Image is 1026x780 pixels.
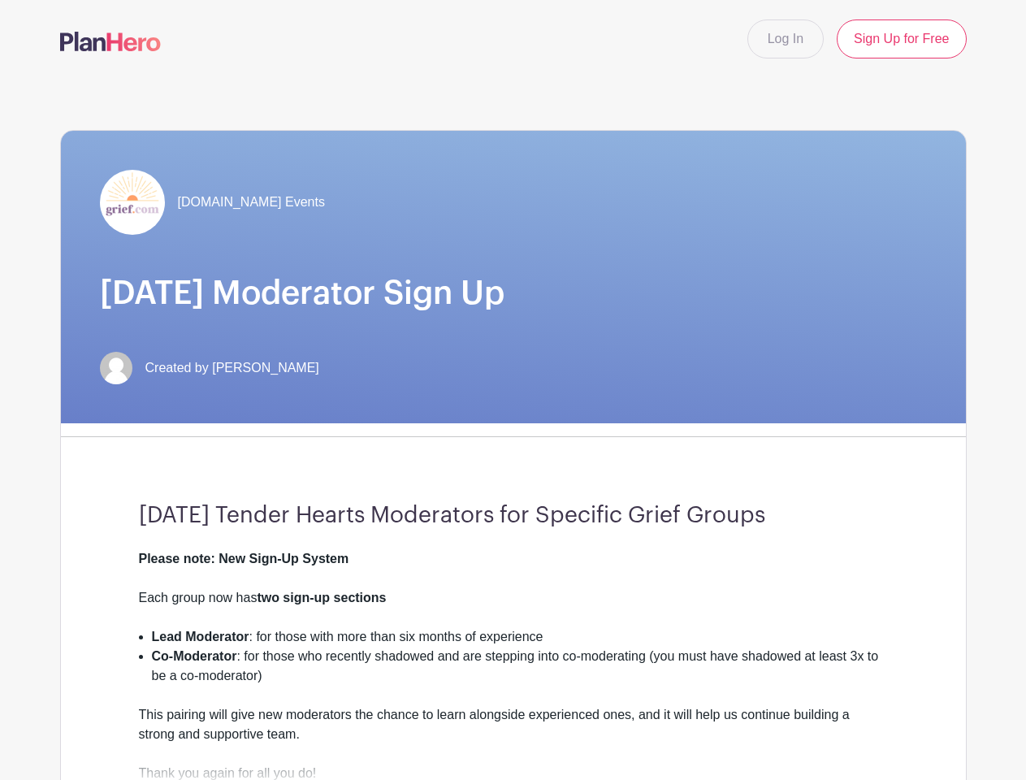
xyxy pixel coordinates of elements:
[100,352,132,384] img: default-ce2991bfa6775e67f084385cd625a349d9dcbb7a52a09fb2fda1e96e2d18dcdb.png
[139,502,888,530] h3: [DATE] Tender Hearts Moderators for Specific Grief Groups
[257,591,386,604] strong: two sign-up sections
[837,19,966,58] a: Sign Up for Free
[139,588,888,627] div: Each group now has
[139,552,349,565] strong: Please note: New Sign-Up System
[100,274,927,313] h1: [DATE] Moderator Sign Up
[152,630,249,643] strong: Lead Moderator
[152,647,888,705] li: : for those who recently shadowed and are stepping into co-moderating (you must have shadowed at ...
[152,627,888,647] li: : for those with more than six months of experience
[747,19,824,58] a: Log In
[100,170,165,235] img: grief-logo-planhero.png
[152,649,237,663] strong: Co-Moderator
[145,358,319,378] span: Created by [PERSON_NAME]
[178,193,325,212] span: [DOMAIN_NAME] Events
[60,32,161,51] img: logo-507f7623f17ff9eddc593b1ce0a138ce2505c220e1c5a4e2b4648c50719b7d32.svg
